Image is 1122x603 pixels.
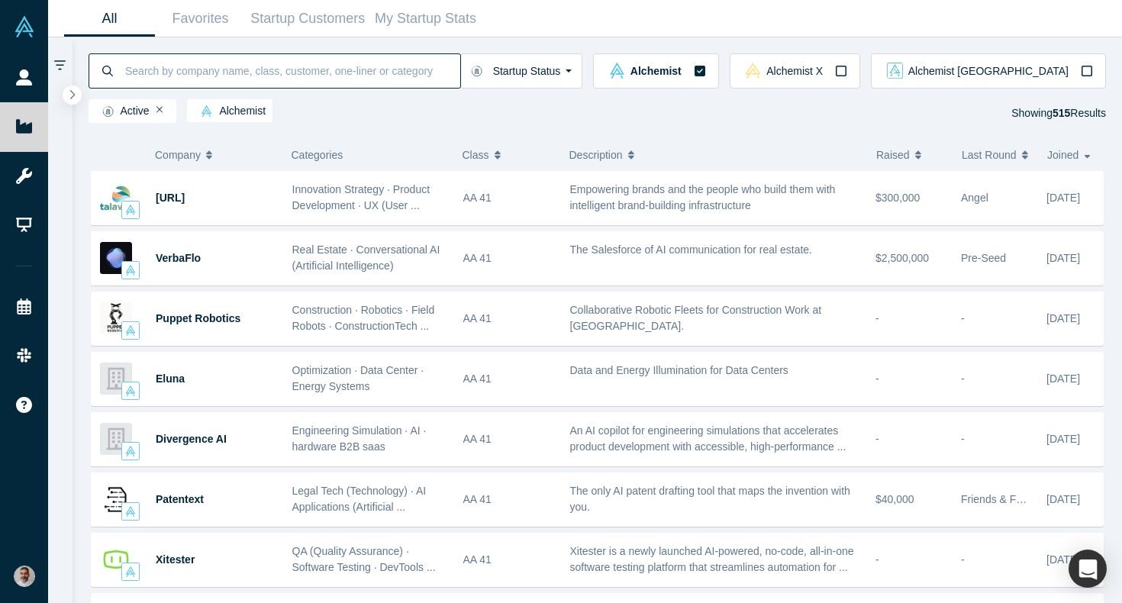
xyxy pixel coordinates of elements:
div: AA 41 [463,473,554,526]
div: AA 41 [463,232,554,285]
span: Data and Energy Illumination for Data Centers [570,364,788,376]
img: alchemist Vault Logo [125,506,136,517]
span: Alchemist [GEOGRAPHIC_DATA] [908,66,1069,76]
span: [DATE] [1046,433,1080,445]
button: alchemist_aj Vault LogoAlchemist [GEOGRAPHIC_DATA] [871,53,1106,89]
span: [DATE] [1046,192,1080,204]
a: Eluna [156,372,185,385]
img: alchemistx Vault Logo [745,63,761,79]
img: alchemist Vault Logo [125,385,136,396]
img: Eluna's Logo [100,363,132,395]
img: alchemist Vault Logo [201,105,212,117]
span: $40,000 [875,493,914,505]
span: - [961,433,965,445]
button: Company [155,139,267,171]
button: alchemistx Vault LogoAlchemist X [730,53,860,89]
span: - [961,312,965,324]
span: Categories [292,149,343,161]
img: alchemist Vault Logo [125,325,136,336]
span: Engineering Simulation · AI · hardware B2B saas [292,424,427,453]
a: Divergence AI [156,433,227,445]
span: Innovation Strategy · Product Development · UX (User ... [292,183,430,211]
img: Startup status [471,65,482,77]
div: AA 41 [463,413,554,466]
span: Description [569,139,623,171]
img: alchemist Vault Logo [125,446,136,456]
span: Empowering brands and the people who build them with intelligent brand-building infrastructure [570,183,836,211]
img: alchemist_aj Vault Logo [887,63,903,79]
img: Gotam Bhardwaj's Account [14,566,35,587]
span: An AI copilot for engineering simulations that accelerates product development with accessible, h... [570,424,846,453]
span: $300,000 [875,192,920,204]
button: Class [463,139,546,171]
span: Construction · Robotics · Field Robots · ConstructionTech ... [292,304,435,332]
div: AA 41 [463,353,554,405]
div: AA 41 [463,172,554,224]
button: Startup Status [460,53,583,89]
span: Alchemist [194,105,266,118]
span: The only AI patent drafting tool that maps the invention with you. [570,485,850,513]
button: Remove Filter [156,105,163,115]
button: Last Round [962,139,1031,171]
a: Favorites [155,1,246,37]
img: Startup status [102,105,114,118]
img: Alchemist Vault Logo [14,16,35,37]
span: $2,500,000 [875,252,929,264]
span: Alchemist X [766,66,823,76]
span: - [875,433,879,445]
img: Puppet Robotics's Logo [100,302,132,334]
a: [URL] [156,192,185,204]
span: [DATE] [1046,553,1080,566]
span: Alchemist [630,66,682,76]
a: All [64,1,155,37]
a: VerbaFlo [156,252,201,264]
span: Xitester is a newly launched AI-powered, no-code, all-in-one software testing platform that strea... [570,545,854,573]
button: Description [569,139,861,171]
span: Angel [961,192,988,204]
span: Legal Tech (Technology) · AI Applications (Artificial ... [292,485,427,513]
span: Friends & Family [961,493,1041,505]
span: [DATE] [1046,493,1080,505]
span: Patentext [156,493,204,505]
img: alchemist Vault Logo [125,566,136,577]
span: Collaborative Robotic Fleets for Construction Work at [GEOGRAPHIC_DATA]. [570,304,822,332]
img: Patentext's Logo [100,483,132,515]
img: Talawa.ai's Logo [100,182,132,214]
img: Divergence AI's Logo [100,423,132,455]
span: - [961,553,965,566]
span: QA (Quality Assurance) · Software Testing · DevTools ... [292,545,436,573]
a: Xitester [156,553,195,566]
span: - [961,372,965,385]
span: - [875,312,879,324]
span: Company [155,139,201,171]
img: alchemist Vault Logo [609,63,625,79]
span: - [875,553,879,566]
span: Raised [876,139,910,171]
span: Real Estate · Conversational AI (Artificial Intelligence) [292,243,440,272]
img: alchemist Vault Logo [125,205,136,215]
span: Showing Results [1011,107,1106,119]
a: Puppet Robotics [156,312,240,324]
button: alchemist Vault LogoAlchemist [593,53,718,89]
img: alchemist Vault Logo [125,265,136,276]
img: Xitester's Logo [100,543,132,576]
span: Class [463,139,489,171]
span: - [875,372,879,385]
button: Joined [1047,139,1095,171]
a: My Startup Stats [370,1,482,37]
strong: 515 [1053,107,1070,119]
span: Pre-Seed [961,252,1006,264]
img: VerbaFlo's Logo [100,242,132,274]
button: Raised [876,139,946,171]
span: [DATE] [1046,252,1080,264]
a: Startup Customers [246,1,370,37]
span: Active [95,105,150,118]
div: AA 41 [463,292,554,345]
span: Last Round [962,139,1017,171]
